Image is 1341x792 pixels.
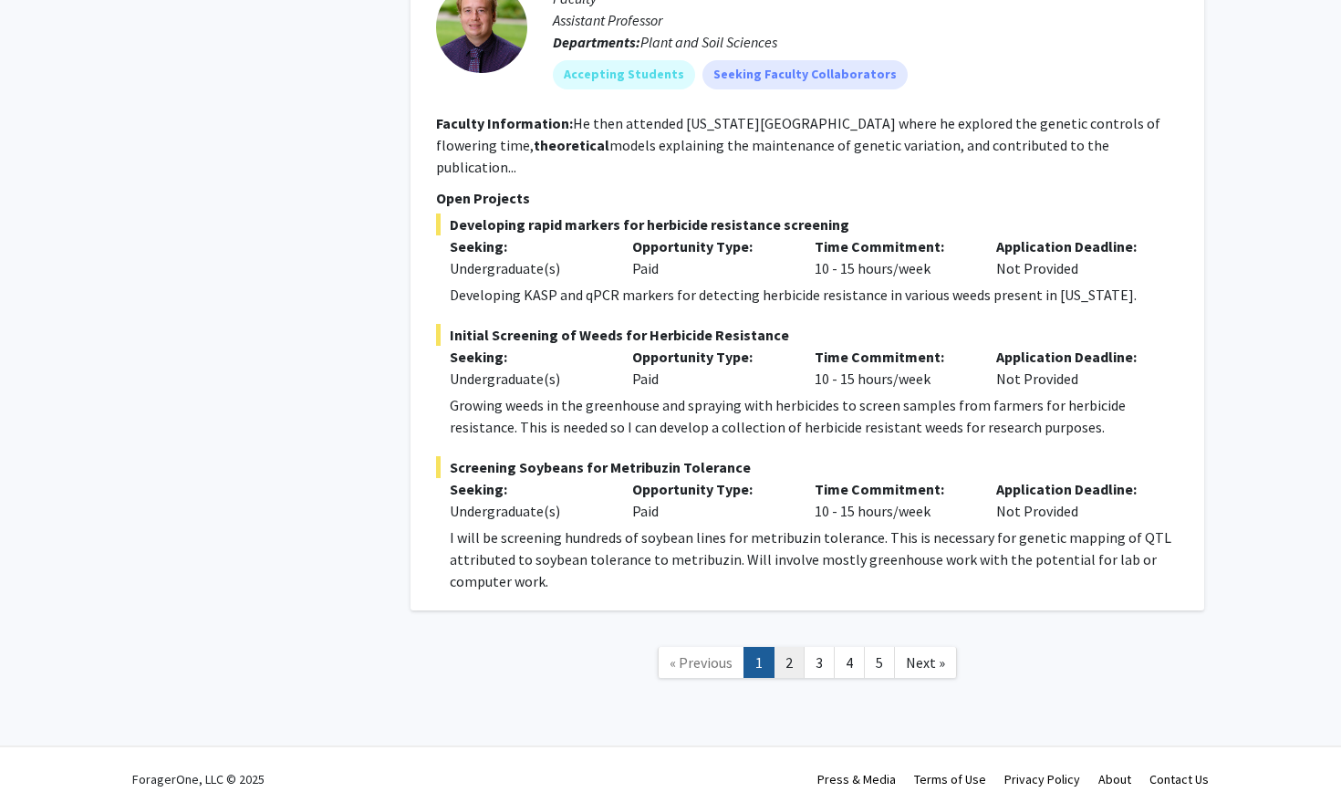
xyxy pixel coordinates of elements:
[450,368,605,390] div: Undergraduate(s)
[834,647,865,679] a: 4
[982,235,1165,279] div: Not Provided
[450,346,605,368] p: Seeking:
[553,60,695,89] mat-chip: Accepting Students
[815,346,970,368] p: Time Commitment:
[894,647,957,679] a: Next
[632,235,787,257] p: Opportunity Type:
[619,478,801,522] div: Paid
[411,629,1204,703] nav: Page navigation
[436,114,1160,176] fg-read-more: He then attended [US_STATE][GEOGRAPHIC_DATA] where he explored the genetic controls of flowering ...
[450,394,1179,438] p: Growing weeds in the greenhouse and spraying with herbicides to screen samples from farmers for h...
[640,33,777,51] span: Plant and Soil Sciences
[436,324,1179,346] span: Initial Screening of Weeds for Herbicide Resistance
[619,235,801,279] div: Paid
[801,478,983,522] div: 10 - 15 hours/week
[450,284,1179,306] p: Developing KASP and qPCR markers for detecting herbicide resistance in various weeds present in [...
[553,9,1179,31] p: Assistant Professor
[982,346,1165,390] div: Not Provided
[996,346,1151,368] p: Application Deadline:
[815,235,970,257] p: Time Commitment:
[450,500,605,522] div: Undergraduate(s)
[864,647,895,679] a: 5
[996,478,1151,500] p: Application Deadline:
[14,710,78,778] iframe: Chat
[1098,771,1131,787] a: About
[436,456,1179,478] span: Screening Soybeans for Metribuzin Tolerance
[436,114,573,132] b: Faculty Information:
[914,771,986,787] a: Terms of Use
[619,346,801,390] div: Paid
[1004,771,1080,787] a: Privacy Policy
[450,235,605,257] p: Seeking:
[817,771,896,787] a: Press & Media
[632,346,787,368] p: Opportunity Type:
[801,346,983,390] div: 10 - 15 hours/week
[1149,771,1209,787] a: Contact Us
[632,478,787,500] p: Opportunity Type:
[553,33,640,51] b: Departments:
[906,653,945,672] span: Next »
[658,647,744,679] a: Previous Page
[450,257,605,279] div: Undergraduate(s)
[982,478,1165,522] div: Not Provided
[743,647,774,679] a: 1
[436,214,1179,235] span: Developing rapid markers for herbicide resistance screening
[801,235,983,279] div: 10 - 15 hours/week
[436,187,1179,209] p: Open Projects
[702,60,908,89] mat-chip: Seeking Faculty Collaborators
[670,653,733,672] span: « Previous
[774,647,805,679] a: 2
[815,478,970,500] p: Time Commitment:
[804,647,835,679] a: 3
[450,526,1179,592] p: I will be screening hundreds of soybean lines for metribuzin tolerance. This is necessary for gen...
[534,136,609,154] b: theoretical
[996,235,1151,257] p: Application Deadline:
[450,478,605,500] p: Seeking:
